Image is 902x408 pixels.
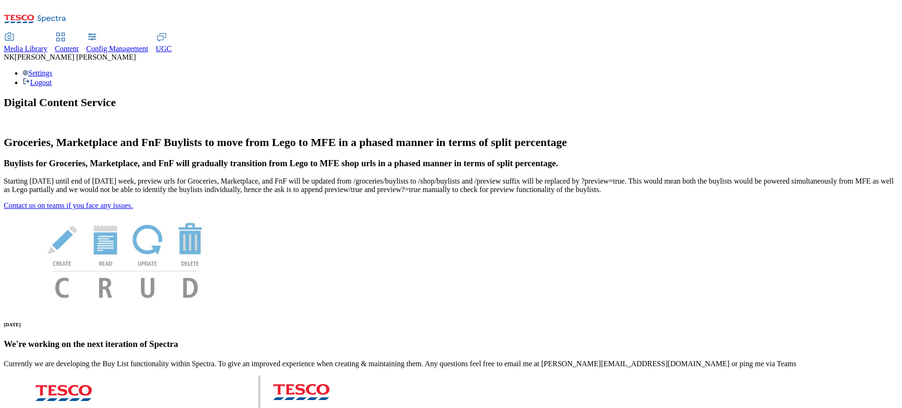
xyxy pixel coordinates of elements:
a: Media Library [4,33,47,53]
h6: [DATE] [4,322,898,327]
p: Starting [DATE] until end of [DATE] week, preview urls for Groceries, Marketplace, and FnF will b... [4,177,898,194]
a: Contact us on teams if you face any issues. [4,201,133,209]
h1: Digital Content Service [4,96,898,109]
span: Media Library [4,45,47,53]
img: News Image [4,210,248,308]
a: UGC [156,33,172,53]
a: Content [55,33,79,53]
span: Content [55,45,79,53]
span: UGC [156,45,172,53]
p: Currently we are developing the Buy List functionality within Spectra. To give an improved experi... [4,360,898,368]
h2: Groceries, Marketplace and FnF Buylists to move from Lego to MFE in a phased manner in terms of s... [4,136,898,149]
a: Logout [23,78,52,86]
span: Config Management [86,45,148,53]
a: Config Management [86,33,148,53]
h3: We're working on the next iteration of Spectra [4,339,898,349]
span: NK [4,53,15,61]
span: [PERSON_NAME] [PERSON_NAME] [15,53,136,61]
a: Settings [23,69,53,77]
h3: Buylists for Groceries, Marketplace, and FnF will gradually transition from Lego to MFE shop urls... [4,158,898,169]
